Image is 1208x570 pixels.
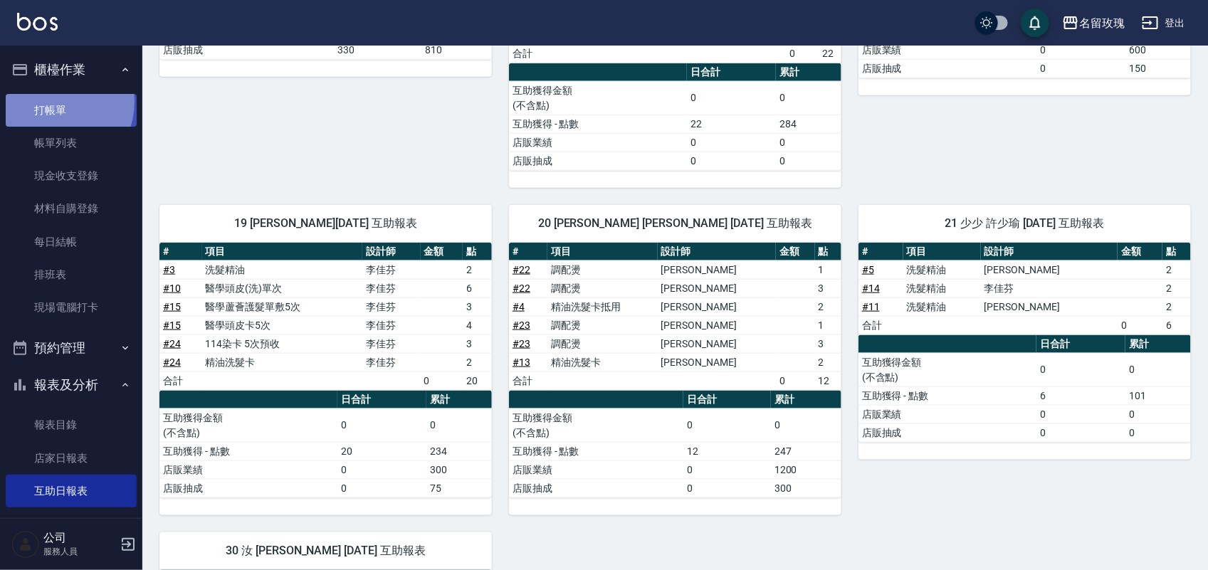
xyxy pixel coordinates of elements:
td: 0 [687,133,776,152]
td: 2 [463,260,492,279]
a: #22 [513,264,530,275]
td: 調配燙 [547,279,657,297]
table: a dense table [858,335,1191,443]
td: 店販業績 [159,460,337,479]
td: 李佳芬 [362,334,421,353]
th: 累計 [1125,335,1191,354]
th: 點 [1162,243,1191,261]
td: 洗髮精油 [903,279,981,297]
td: 調配燙 [547,316,657,334]
td: 0 [776,133,841,152]
td: 101 [1125,386,1191,405]
img: Logo [17,13,58,31]
td: 洗髮精油 [202,260,363,279]
td: 合計 [159,371,202,390]
td: [PERSON_NAME] [658,260,777,279]
td: 店販抽成 [509,479,683,497]
table: a dense table [509,63,841,171]
button: 預約管理 [6,329,137,366]
td: 李佳芬 [362,353,421,371]
td: 2 [815,297,841,316]
button: 名留玫瑰 [1056,9,1130,38]
td: 李佳芬 [362,316,421,334]
a: #4 [513,301,525,312]
td: 0 [337,408,426,442]
td: 李佳芬 [362,260,421,279]
a: #24 [163,338,181,349]
td: 店販抽成 [858,59,1036,78]
a: #10 [163,283,181,294]
td: 互助獲得 - 點數 [509,442,683,460]
td: 22 [687,115,776,133]
td: 洗髮精油 [903,297,981,316]
a: 現場電腦打卡 [6,291,137,324]
td: 2 [463,353,492,371]
th: 設計師 [362,243,421,261]
td: 互助獲得 - 點數 [159,442,337,460]
td: 6 [1036,386,1125,405]
td: 店販業績 [858,41,1036,59]
td: 調配燙 [547,334,657,353]
td: 李佳芬 [362,279,421,297]
table: a dense table [858,243,1191,335]
td: 2 [1162,297,1191,316]
td: 6 [463,279,492,297]
td: 0 [1036,59,1125,78]
th: 日合計 [337,391,426,409]
td: 店販抽成 [159,41,334,59]
td: 4 [463,316,492,334]
a: #13 [513,357,530,368]
td: 調配燙 [547,260,657,279]
th: 項目 [903,243,981,261]
table: a dense table [509,243,841,391]
td: [PERSON_NAME] [658,353,777,371]
td: 12 [683,442,771,460]
td: 李佳芬 [362,297,421,316]
td: 店販業績 [509,460,683,479]
table: a dense table [509,391,841,498]
th: 設計師 [981,243,1118,261]
td: 0 [1036,41,1125,59]
td: 0 [683,408,771,442]
a: #5 [862,264,874,275]
td: 合計 [858,316,903,334]
a: #23 [513,338,530,349]
td: 247 [771,442,841,460]
td: 店販業績 [509,133,687,152]
th: 金額 [421,243,463,261]
td: [PERSON_NAME] [981,297,1118,316]
span: 21 少少 許少瑜 [DATE] 互助報表 [876,216,1174,231]
td: 3 [815,279,841,297]
td: 互助獲得 - 點數 [858,386,1036,405]
td: 20 [463,371,492,390]
td: 0 [426,408,492,442]
td: 284 [776,115,841,133]
td: 店販抽成 [159,479,337,497]
button: 報表及分析 [6,366,137,403]
h5: 公司 [43,531,116,545]
td: 互助獲得金額 (不含點) [858,353,1036,386]
td: 3 [463,297,492,316]
td: [PERSON_NAME] [658,279,777,297]
td: 0 [337,460,426,479]
td: 2 [1162,279,1191,297]
td: 李佳芬 [981,279,1118,297]
td: 店販業績 [858,405,1036,423]
td: 0 [1125,423,1191,442]
td: 300 [771,479,841,497]
td: 醫學頭皮(洗)單次 [202,279,363,297]
td: 0 [776,152,841,170]
td: 810 [421,41,492,59]
th: # [858,243,903,261]
td: 0 [776,371,814,390]
th: 累計 [771,391,841,409]
p: 服務人員 [43,545,116,558]
td: 330 [334,41,421,59]
td: 精油洗髮卡抵用 [547,297,657,316]
td: 0 [1125,353,1191,386]
th: 日合計 [687,63,776,82]
a: 打帳單 [6,94,137,127]
td: 0 [683,460,771,479]
th: 累計 [426,391,492,409]
td: 0 [421,371,463,390]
